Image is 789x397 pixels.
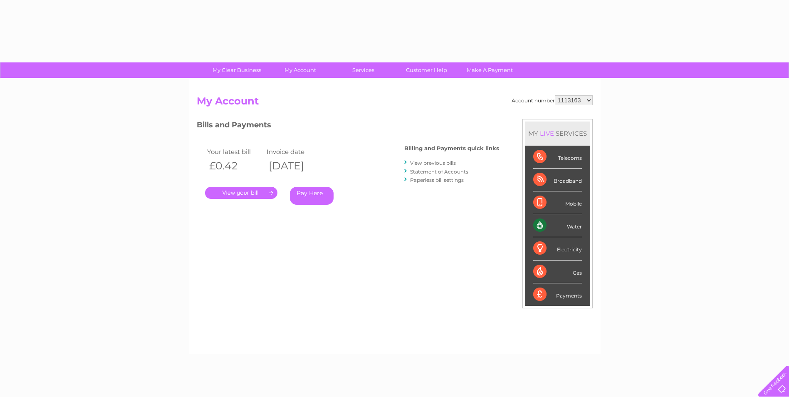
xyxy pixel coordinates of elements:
[533,261,582,283] div: Gas
[410,160,456,166] a: View previous bills
[533,237,582,260] div: Electricity
[290,187,334,205] a: Pay Here
[203,62,271,78] a: My Clear Business
[533,214,582,237] div: Water
[205,187,277,199] a: .
[538,129,556,137] div: LIVE
[265,157,324,174] th: [DATE]
[392,62,461,78] a: Customer Help
[533,191,582,214] div: Mobile
[410,177,464,183] a: Paperless bill settings
[512,95,593,105] div: Account number
[410,169,468,175] a: Statement of Accounts
[197,119,499,134] h3: Bills and Payments
[329,62,398,78] a: Services
[533,169,582,191] div: Broadband
[455,62,524,78] a: Make A Payment
[265,146,324,157] td: Invoice date
[197,95,593,111] h2: My Account
[205,146,265,157] td: Your latest bill
[205,157,265,174] th: £0.42
[533,283,582,306] div: Payments
[525,122,590,145] div: MY SERVICES
[533,146,582,169] div: Telecoms
[266,62,334,78] a: My Account
[404,145,499,151] h4: Billing and Payments quick links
